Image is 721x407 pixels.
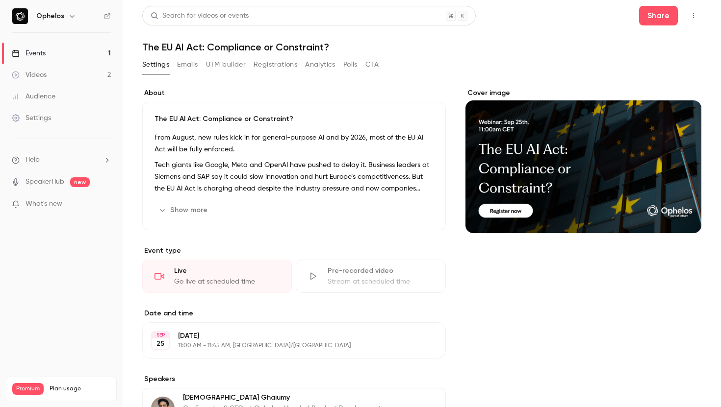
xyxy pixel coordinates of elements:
[36,11,64,21] h6: Ophelos
[142,41,701,53] h1: The EU AI Act: Compliance or Constraint?
[12,383,44,395] span: Premium
[154,132,434,155] p: From August, new rules kick in for general-purpose AI and by 2026, most of the EU AI Act will be ...
[12,155,111,165] li: help-dropdown-opener
[206,57,246,72] button: UTM builder
[178,331,394,341] p: [DATE]
[12,113,51,123] div: Settings
[142,88,446,98] label: About
[305,57,335,72] button: Analytics
[465,88,701,233] section: Cover image
[254,57,297,72] button: Registrations
[154,202,213,218] button: Show more
[465,88,701,98] label: Cover image
[154,114,434,124] p: The EU AI Act: Compliance or Constraint?
[174,277,280,287] div: Go live at scheduled time
[152,332,169,338] div: SEP
[26,199,62,209] span: What's new
[50,385,110,393] span: Plan usage
[343,57,358,72] button: Polls
[365,57,379,72] button: CTA
[142,260,292,293] div: LiveGo live at scheduled time
[154,159,434,194] p: Tech giants like Google, Meta and OpenAI have pushed to delay it. Business leaders at Siemens and...
[12,70,47,80] div: Videos
[12,8,28,24] img: Ophelos
[12,92,55,101] div: Audience
[156,339,164,349] p: 25
[328,277,433,287] div: Stream at scheduled time
[639,6,678,25] button: Share
[328,266,433,276] div: Pre-recorded video
[142,57,169,72] button: Settings
[70,177,90,187] span: new
[174,266,280,276] div: Live
[177,57,198,72] button: Emails
[142,374,446,384] label: Speakers
[12,48,46,58] div: Events
[178,342,394,350] p: 11:00 AM - 11:45 AM, [GEOGRAPHIC_DATA]/[GEOGRAPHIC_DATA]
[99,200,111,209] iframe: Noticeable Trigger
[26,177,64,187] a: SpeakerHub
[26,155,40,165] span: Help
[142,246,446,256] p: Event type
[183,393,382,403] p: [DEMOGRAPHIC_DATA] Ghaiumy
[142,309,446,318] label: Date and time
[151,11,249,21] div: Search for videos or events
[296,260,445,293] div: Pre-recorded videoStream at scheduled time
